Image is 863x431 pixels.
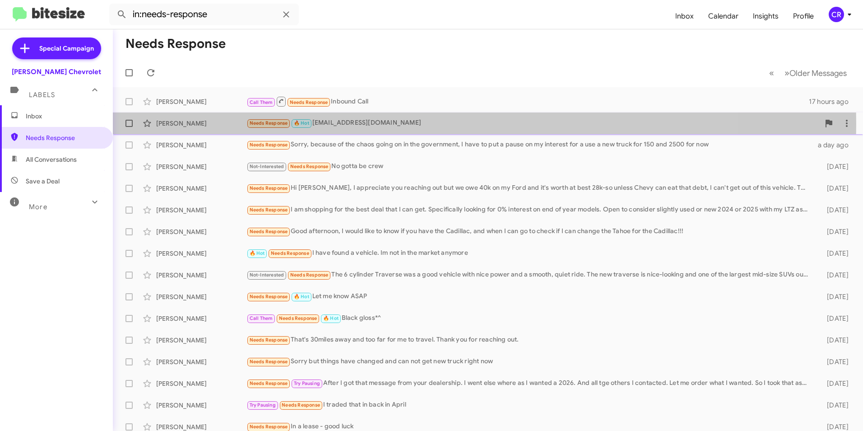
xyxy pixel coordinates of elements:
span: « [769,67,774,79]
div: [DATE] [812,162,856,171]
span: 🔥 Hot [250,250,265,256]
div: [DATE] [812,314,856,323]
div: That's 30miles away and too far for me to travel. Thank you for reaching out. [246,335,812,345]
div: Sorry, because of the chaos going on in the government, I have to put a pause on my interest for ... [246,140,812,150]
span: More [29,203,47,211]
div: Let me know ASAP [246,291,812,302]
div: [PERSON_NAME] [156,249,246,258]
div: [PERSON_NAME] [156,271,246,280]
span: Needs Response [250,207,288,213]
div: Black gloss*^ [246,313,812,323]
span: Try Pausing [250,402,276,408]
span: Labels [29,91,55,99]
div: [DATE] [812,336,856,345]
div: [PERSON_NAME] [156,119,246,128]
div: I am shopping for the best deal that I can get. Specifically looking for 0% interest on end of ye... [246,205,812,215]
div: [PERSON_NAME] [156,379,246,388]
div: [DATE] [812,357,856,366]
div: [DATE] [812,227,856,236]
div: [PERSON_NAME] [156,162,246,171]
div: Good afternoon, I would like to know if you have the Cadillac, and when I can go to check if I ca... [246,226,812,237]
span: 🔥 Hot [294,120,309,126]
span: Call Them [250,99,273,105]
div: [PERSON_NAME] [156,336,246,345]
span: Try Pausing [294,380,320,386]
span: Needs Response [250,359,288,365]
span: Needs Response [250,337,288,343]
span: Not-Interested [250,272,284,278]
span: Needs Response [250,380,288,386]
div: [DATE] [812,184,856,193]
div: CR [829,7,844,22]
div: [EMAIL_ADDRESS][DOMAIN_NAME] [246,118,820,128]
div: [PERSON_NAME] [156,357,246,366]
button: Next [779,64,852,82]
span: Save a Deal [26,177,60,186]
div: [PERSON_NAME] [156,206,246,215]
span: Needs Response [290,164,329,169]
div: [PERSON_NAME] Chevrolet [12,67,101,76]
span: Older Messages [789,68,847,78]
span: Needs Response [26,133,102,142]
span: Needs Response [250,424,288,430]
div: Sorry but things have changed and can not get new truck right now [246,356,812,367]
div: [PERSON_NAME] [156,292,246,301]
nav: Page navigation example [764,64,852,82]
div: [DATE] [812,292,856,301]
span: All Conversations [26,155,77,164]
div: No gotta be crew [246,161,812,172]
span: Call Them [250,315,273,321]
div: [PERSON_NAME] [156,314,246,323]
div: I traded that in back in April [246,400,812,410]
div: [DATE] [812,206,856,215]
div: [PERSON_NAME] [156,227,246,236]
a: Inbox [668,3,701,29]
span: Needs Response [282,402,320,408]
span: Needs Response [279,315,317,321]
span: Needs Response [271,250,309,256]
div: Hi [PERSON_NAME], I appreciate you reaching out but we owe 40k on my Ford and it's worth at best ... [246,183,812,193]
div: [PERSON_NAME] [156,141,246,150]
div: [DATE] [812,249,856,258]
a: Calendar [701,3,746,29]
div: [PERSON_NAME] [156,401,246,410]
a: Insights [746,3,786,29]
span: Needs Response [250,294,288,300]
div: [DATE] [812,271,856,280]
span: Needs Response [250,185,288,191]
span: 🔥 Hot [294,294,309,300]
div: Inbound Call [246,96,809,107]
span: » [784,67,789,79]
span: Needs Response [250,229,288,234]
div: I have found a vehicle. Im not in the market anymore [246,248,812,258]
h1: Needs Response [125,37,226,51]
span: Needs Response [290,272,329,278]
a: Profile [786,3,821,29]
a: Special Campaign [12,37,101,59]
span: Inbox [26,112,102,121]
span: Special Campaign [39,44,94,53]
button: CR [821,7,853,22]
div: [DATE] [812,379,856,388]
button: Previous [764,64,779,82]
div: a day ago [812,141,856,150]
input: Search [109,4,299,25]
span: Needs Response [250,120,288,126]
div: [PERSON_NAME] [156,184,246,193]
span: Not-Interested [250,164,284,169]
div: The 6 cylinder Traverse was a good vehicle with nice power and a smooth, quiet ride. The new trav... [246,270,812,280]
span: Needs Response [250,142,288,148]
span: Needs Response [290,99,328,105]
div: [DATE] [812,401,856,410]
span: 🔥 Hot [323,315,339,321]
div: [PERSON_NAME] [156,97,246,106]
div: 17 hours ago [809,97,856,106]
div: After I got that message from your dealership. I went else where as I wanted a 2026. And all tge ... [246,378,812,389]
